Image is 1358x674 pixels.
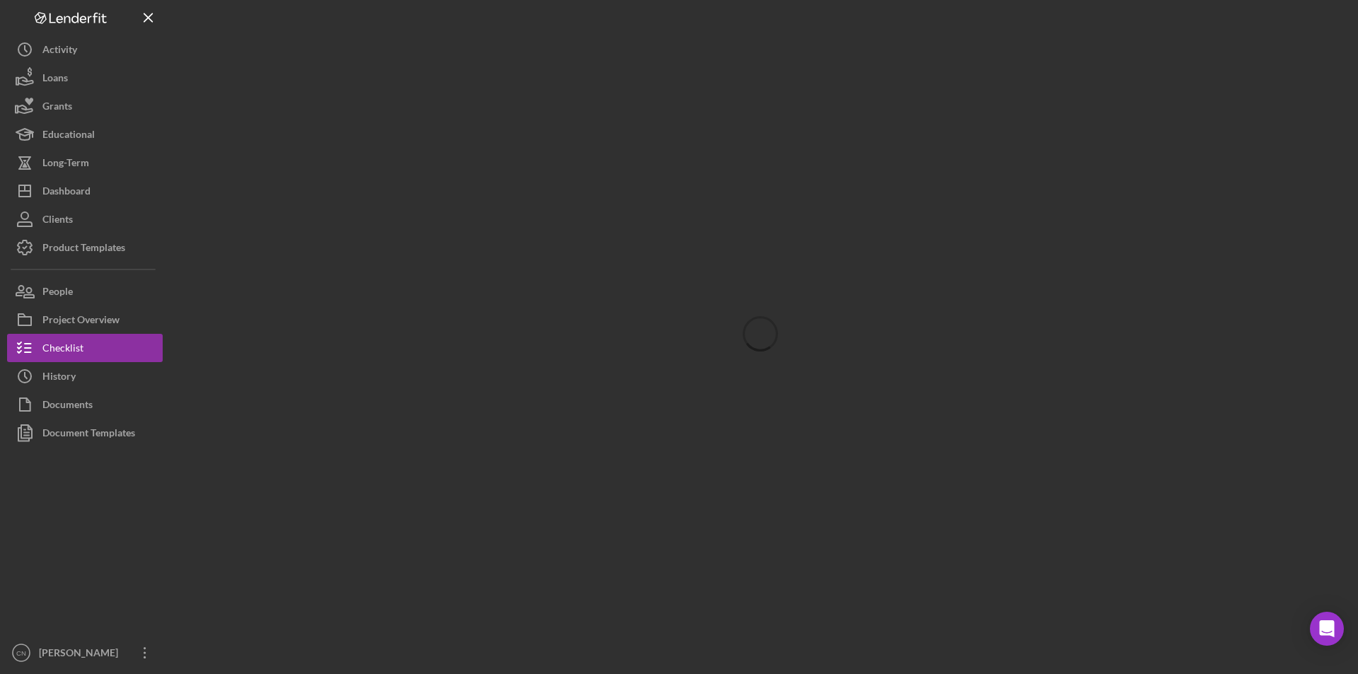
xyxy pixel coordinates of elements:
button: Activity [7,35,163,64]
button: Dashboard [7,177,163,205]
button: Grants [7,92,163,120]
button: Clients [7,205,163,233]
button: Educational [7,120,163,149]
button: Project Overview [7,306,163,334]
div: Dashboard [42,177,91,209]
div: Clients [42,205,73,237]
div: Educational [42,120,95,152]
div: Product Templates [42,233,125,265]
button: Document Templates [7,419,163,447]
button: Documents [7,390,163,419]
div: Loans [42,64,68,95]
div: Open Intercom Messenger [1310,612,1344,646]
div: Documents [42,390,93,422]
div: Project Overview [42,306,120,337]
div: Grants [42,92,72,124]
button: CN[PERSON_NAME] [7,639,163,667]
div: Long-Term [42,149,89,180]
button: Checklist [7,334,163,362]
div: [PERSON_NAME] [35,639,127,670]
button: Product Templates [7,233,163,262]
button: People [7,277,163,306]
button: Loans [7,64,163,92]
div: People [42,277,73,309]
text: CN [16,649,26,657]
div: Checklist [42,334,83,366]
button: Long-Term [7,149,163,177]
div: History [42,362,76,394]
div: Document Templates [42,419,135,451]
div: Activity [42,35,77,67]
button: History [7,362,163,390]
